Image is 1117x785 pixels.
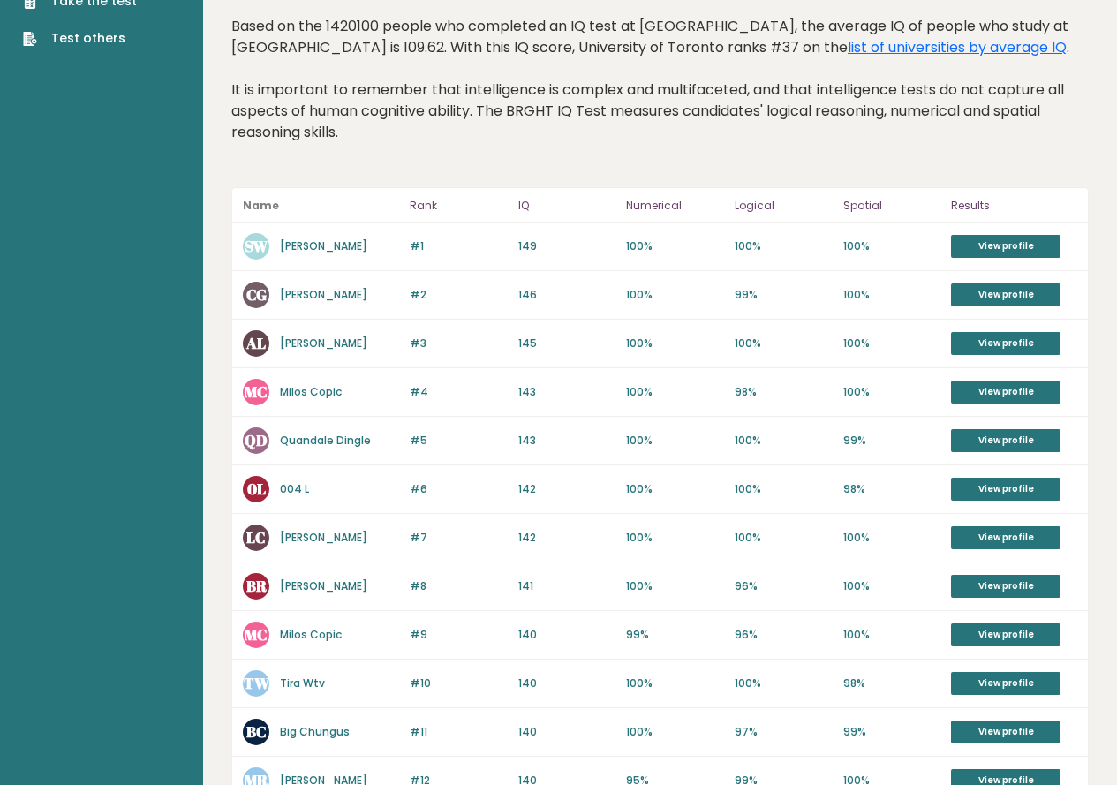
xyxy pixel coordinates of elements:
[410,384,508,400] p: #4
[518,287,616,303] p: 146
[735,676,833,691] p: 100%
[735,530,833,546] p: 100%
[626,336,724,351] p: 100%
[626,481,724,497] p: 100%
[735,195,833,216] p: Logical
[410,578,508,594] p: #8
[410,287,508,303] p: #2
[247,479,266,499] text: 0L
[735,238,833,254] p: 100%
[410,238,508,254] p: #1
[951,575,1060,598] a: View profile
[951,332,1060,355] a: View profile
[280,481,309,496] a: 004 L
[518,481,616,497] p: 142
[280,287,367,302] a: [PERSON_NAME]
[518,724,616,740] p: 140
[626,238,724,254] p: 100%
[518,238,616,254] p: 149
[280,724,350,739] a: Big Chungus
[735,627,833,643] p: 96%
[843,578,941,594] p: 100%
[518,530,616,546] p: 142
[231,16,1089,170] div: Based on the 1420100 people who completed an IQ test at [GEOGRAPHIC_DATA], the average IQ of peop...
[246,576,268,596] text: BR
[245,624,268,645] text: MC
[951,283,1060,306] a: View profile
[843,481,941,497] p: 98%
[518,676,616,691] p: 140
[626,676,724,691] p: 100%
[280,676,325,691] a: Tira Wtv
[280,384,342,399] a: Milos Copic
[243,198,279,213] b: Name
[410,433,508,449] p: #5
[518,433,616,449] p: 143
[951,381,1060,404] a: View profile
[23,29,137,48] a: Test others
[280,336,367,351] a: [PERSON_NAME]
[951,235,1060,258] a: View profile
[735,336,833,351] p: 100%
[246,284,267,305] text: CG
[843,195,941,216] p: Spatial
[626,724,724,740] p: 100%
[735,578,833,594] p: 96%
[410,724,508,740] p: #11
[410,627,508,643] p: #9
[735,724,833,740] p: 97%
[626,287,724,303] p: 100%
[848,37,1067,57] a: list of universities by average IQ
[626,627,724,643] p: 99%
[951,478,1060,501] a: View profile
[246,721,267,742] text: BC
[410,481,508,497] p: #6
[951,429,1060,452] a: View profile
[245,381,268,402] text: MC
[280,627,342,642] a: Milos Copic
[843,433,941,449] p: 99%
[626,384,724,400] p: 100%
[245,236,268,256] text: SW
[951,623,1060,646] a: View profile
[951,721,1060,743] a: View profile
[626,530,724,546] p: 100%
[518,578,616,594] p: 141
[280,530,367,545] a: [PERSON_NAME]
[280,238,367,253] a: [PERSON_NAME]
[626,578,724,594] p: 100%
[843,627,941,643] p: 100%
[410,530,508,546] p: #7
[280,433,371,448] a: Quandale Dingle
[518,336,616,351] p: 145
[245,430,268,450] text: QD
[951,672,1060,695] a: View profile
[843,530,941,546] p: 100%
[518,627,616,643] p: 140
[843,336,941,351] p: 100%
[843,238,941,254] p: 100%
[951,195,1077,216] p: Results
[735,433,833,449] p: 100%
[843,287,941,303] p: 100%
[626,433,724,449] p: 100%
[244,673,270,693] text: TW
[735,481,833,497] p: 100%
[626,195,724,216] p: Numerical
[280,578,367,593] a: [PERSON_NAME]
[518,195,616,216] p: IQ
[518,384,616,400] p: 143
[735,384,833,400] p: 98%
[843,676,941,691] p: 98%
[246,527,266,547] text: LC
[410,676,508,691] p: #10
[410,336,508,351] p: #3
[245,333,266,353] text: AL
[843,724,941,740] p: 99%
[951,526,1060,549] a: View profile
[410,195,508,216] p: Rank
[843,384,941,400] p: 100%
[735,287,833,303] p: 99%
